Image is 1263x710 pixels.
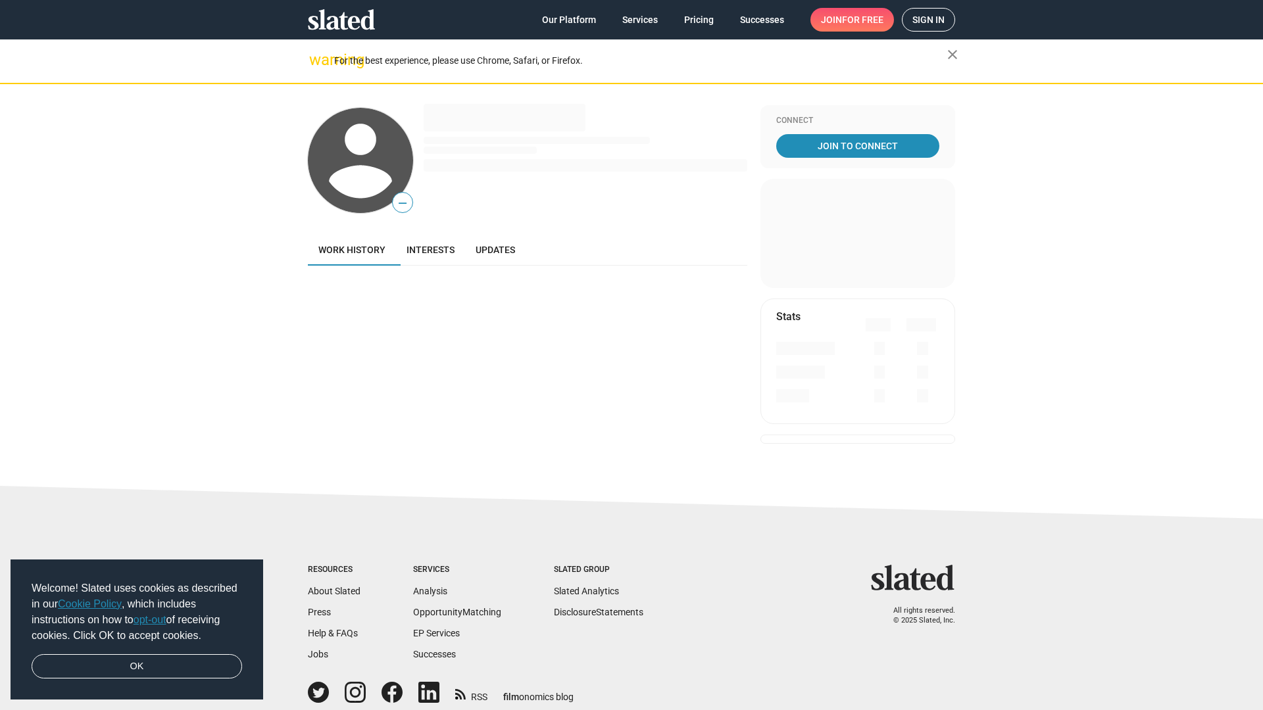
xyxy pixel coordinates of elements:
[58,598,122,609] a: Cookie Policy
[532,8,607,32] a: Our Platform
[912,9,945,31] span: Sign in
[542,8,596,32] span: Our Platform
[11,559,263,700] div: cookieconsent
[413,586,447,596] a: Analysis
[776,134,939,158] a: Join To Connect
[503,692,519,702] span: film
[684,8,714,32] span: Pricing
[879,606,955,625] p: All rights reserved. © 2025 Slated, Inc.
[776,310,801,323] mat-card-title: Stats
[476,245,515,255] span: Updates
[413,565,501,575] div: Services
[308,628,358,638] a: Help & FAQs
[318,245,385,255] span: Work history
[455,683,487,703] a: RSS
[842,8,883,32] span: for free
[945,47,960,62] mat-icon: close
[413,649,456,659] a: Successes
[32,654,242,679] a: dismiss cookie message
[810,8,894,32] a: Joinfor free
[407,245,455,255] span: Interests
[308,607,331,617] a: Press
[503,680,574,703] a: filmonomics blog
[740,8,784,32] span: Successes
[902,8,955,32] a: Sign in
[413,628,460,638] a: EP Services
[465,234,526,266] a: Updates
[779,134,937,158] span: Join To Connect
[554,565,643,575] div: Slated Group
[334,52,947,70] div: For the best experience, please use Chrome, Safari, or Firefox.
[674,8,724,32] a: Pricing
[308,565,360,575] div: Resources
[821,8,883,32] span: Join
[554,607,643,617] a: DisclosureStatements
[730,8,795,32] a: Successes
[612,8,668,32] a: Services
[554,586,619,596] a: Slated Analytics
[308,234,396,266] a: Work history
[309,52,325,68] mat-icon: warning
[622,8,658,32] span: Services
[134,614,166,625] a: opt-out
[776,116,939,126] div: Connect
[308,586,360,596] a: About Slated
[32,580,242,644] span: Welcome! Slated uses cookies as described in our , which includes instructions on how to of recei...
[396,234,465,266] a: Interests
[308,649,328,659] a: Jobs
[393,195,412,212] span: —
[413,607,501,617] a: OpportunityMatching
